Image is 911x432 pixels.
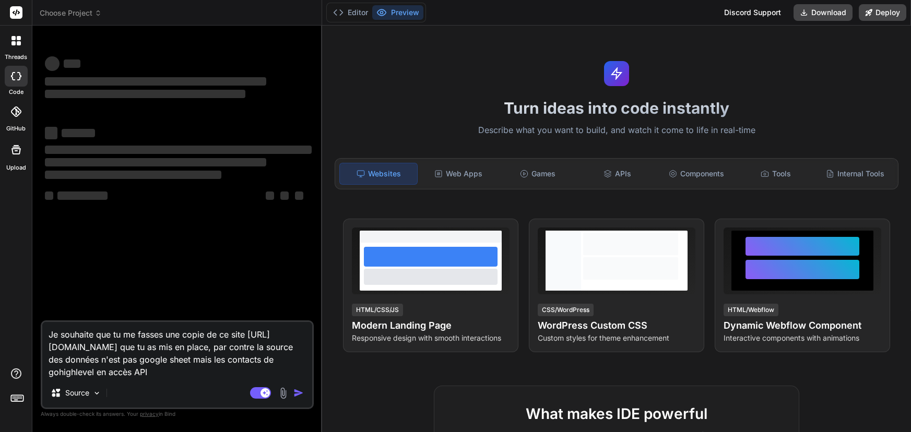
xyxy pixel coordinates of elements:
span: ‌ [45,56,60,71]
label: GitHub [6,124,26,133]
img: attachment [277,387,289,399]
span: privacy [140,411,159,417]
div: Discord Support [718,4,787,21]
div: Components [658,163,735,185]
span: ‌ [45,127,57,139]
span: ‌ [45,77,266,86]
div: Tools [737,163,814,185]
div: HTML/Webflow [724,304,778,316]
p: Always double-check its answers. Your in Bind [41,409,314,419]
span: ‌ [45,146,312,154]
h2: What makes IDE powerful [451,403,782,425]
span: ‌ [45,158,266,166]
span: ‌ [280,191,289,200]
div: HTML/CSS/JS [352,304,403,316]
p: Interactive components with animations [724,333,881,343]
h4: Dynamic Webflow Component [724,318,881,333]
label: Upload [6,163,26,172]
textarea: Je souhaite que tu me fasses une copie de ce site [URL][DOMAIN_NAME] que tu as mis en place, par ... [42,322,312,378]
button: Editor [329,5,372,20]
span: ‌ [57,191,108,200]
p: Source [65,388,89,398]
p: Custom styles for theme enhancement [538,333,695,343]
label: threads [5,53,27,62]
h4: WordPress Custom CSS [538,318,695,333]
button: Deploy [859,4,906,21]
div: Web Apps [420,163,497,185]
button: Download [794,4,853,21]
h1: Turn ideas into code instantly [328,99,905,117]
span: ‌ [62,129,95,137]
span: ‌ [45,90,245,98]
div: Games [499,163,576,185]
button: Preview [372,5,423,20]
div: APIs [578,163,656,185]
img: Pick Models [92,389,101,398]
span: Choose Project [40,8,102,18]
div: Websites [339,163,418,185]
span: ‌ [266,191,274,200]
div: Internal Tools [817,163,894,185]
p: Describe what you want to build, and watch it come to life in real-time [328,124,905,137]
img: icon [293,388,304,398]
span: ‌ [64,59,80,68]
div: CSS/WordPress [538,304,594,316]
label: code [9,88,23,97]
h4: Modern Landing Page [352,318,510,333]
span: ‌ [45,171,221,179]
span: ‌ [45,191,53,200]
span: ‌ [295,191,303,200]
p: Responsive design with smooth interactions [352,333,510,343]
